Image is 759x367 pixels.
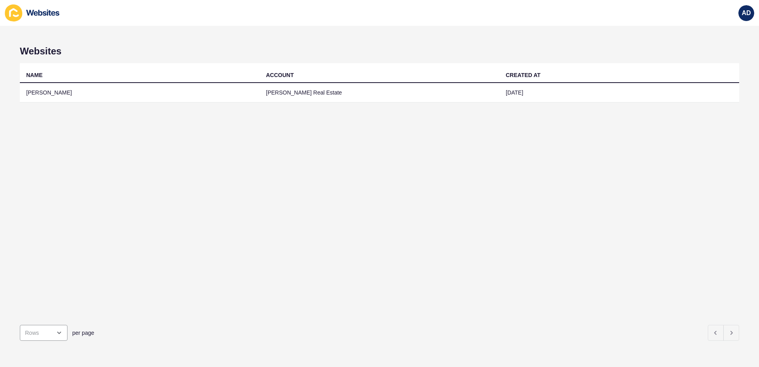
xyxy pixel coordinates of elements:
[20,83,260,102] td: [PERSON_NAME]
[20,325,67,341] div: open menu
[499,83,739,102] td: [DATE]
[20,46,739,57] h1: Websites
[266,71,294,79] div: ACCOUNT
[26,71,42,79] div: NAME
[260,83,499,102] td: [PERSON_NAME] Real Estate
[742,9,751,17] span: AD
[506,71,541,79] div: CREATED AT
[72,329,94,337] span: per page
